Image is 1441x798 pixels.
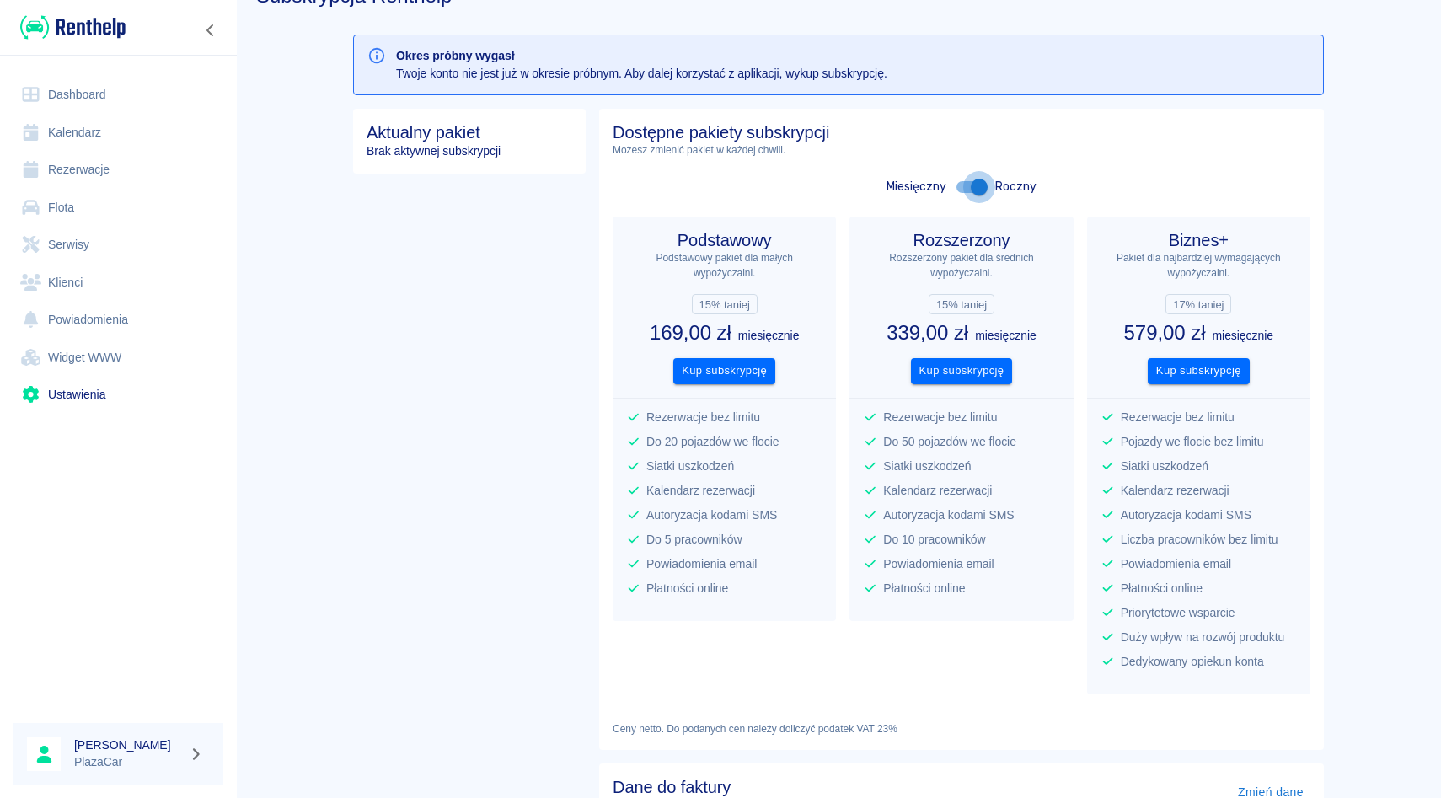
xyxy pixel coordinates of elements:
h4: Dostępne pakiety subskrypcji [613,122,1310,142]
p: Liczba pracowników bez limitu [1121,531,1297,549]
p: miesięcznie [1212,327,1273,345]
b: Okres próbny wygasł [396,49,515,62]
p: Rezerwacje bez limitu [1121,409,1297,426]
p: Pakiet dla najbardziej wymagających wypożyczalni. [1101,250,1297,281]
p: Brak aktywnej subskrypcji [367,142,572,160]
span: 15% taniej [693,296,757,313]
p: Możesz zmienić pakiet w każdej chwili. [613,142,1310,158]
p: Do 5 pracowników [646,531,822,549]
a: Flota [13,189,223,227]
h6: [PERSON_NAME] [74,736,182,753]
h4: Rozszerzony [863,230,1059,250]
p: Do 10 pracowników [883,531,1059,549]
a: Serwisy [13,226,223,264]
a: Ustawienia [13,376,223,414]
p: Kalendarz rezerwacji [883,482,1059,500]
p: Autoryzacja kodami SMS [883,506,1059,524]
p: Siatki uszkodzeń [646,458,822,475]
button: Kup subskrypcję [1148,358,1250,384]
button: Zwiń nawigację [198,19,223,41]
a: Kalendarz [13,114,223,152]
h4: Biznes+ [1101,230,1297,250]
p: Do 50 pojazdów we flocie [883,433,1059,451]
a: Klienci [13,264,223,302]
p: miesięcznie [738,327,800,345]
h4: Podstawowy [626,230,822,250]
p: Płatności online [883,580,1059,597]
p: Rozszerzony pakiet dla średnich wypożyczalni. [863,250,1059,281]
a: Widget WWW [13,339,223,377]
h4: Dane do faktury [613,777,1069,797]
p: Powiadomienia email [883,555,1059,573]
img: Renthelp logo [20,13,126,41]
p: PlazaCar [74,753,182,771]
h3: 579,00 zł [1124,321,1206,345]
h3: 169,00 zł [650,321,731,345]
p: Siatki uszkodzeń [1121,458,1297,475]
button: Kup subskrypcję [911,358,1013,384]
p: Kalendarz rezerwacji [646,482,822,500]
p: Powiadomienia email [1121,555,1297,573]
p: miesięcznie [975,327,1037,345]
p: Ceny netto. Do podanych cen należy doliczyć podatek VAT 23% [613,721,1310,736]
h4: Aktualny pakiet [367,122,572,142]
p: Podstawowy pakiet dla małych wypożyczalni. [626,250,822,281]
a: Powiadomienia [13,301,223,339]
p: Duży wpływ na rozwój produktu [1121,629,1297,646]
p: Autoryzacja kodami SMS [646,506,822,524]
p: Płatności online [1121,580,1297,597]
a: Renthelp logo [13,13,126,41]
span: 17% taniej [1166,296,1230,313]
p: Kalendarz rezerwacji [1121,482,1297,500]
span: 15% taniej [929,296,994,313]
a: Dashboard [13,76,223,114]
p: Siatki uszkodzeń [883,458,1059,475]
p: Do 20 pojazdów we flocie [646,433,822,451]
p: Powiadomienia email [646,555,822,573]
p: Priorytetowe wsparcie [1121,604,1297,622]
p: Dedykowany opiekun konta [1121,653,1297,671]
a: Rezerwacje [13,151,223,189]
p: Rezerwacje bez limitu [646,409,822,426]
p: Płatności online [646,580,822,597]
p: Autoryzacja kodami SMS [1121,506,1297,524]
p: Pojazdy we flocie bez limitu [1121,433,1297,451]
button: Kup subskrypcję [673,358,775,384]
p: Twoje konto nie jest już w okresie próbnym. Aby dalej korzystać z aplikacji, wykup subskrypcję. [396,65,887,83]
div: Miesięczny Roczny [613,171,1310,203]
p: Rezerwacje bez limitu [883,409,1059,426]
h3: 339,00 zł [887,321,968,345]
